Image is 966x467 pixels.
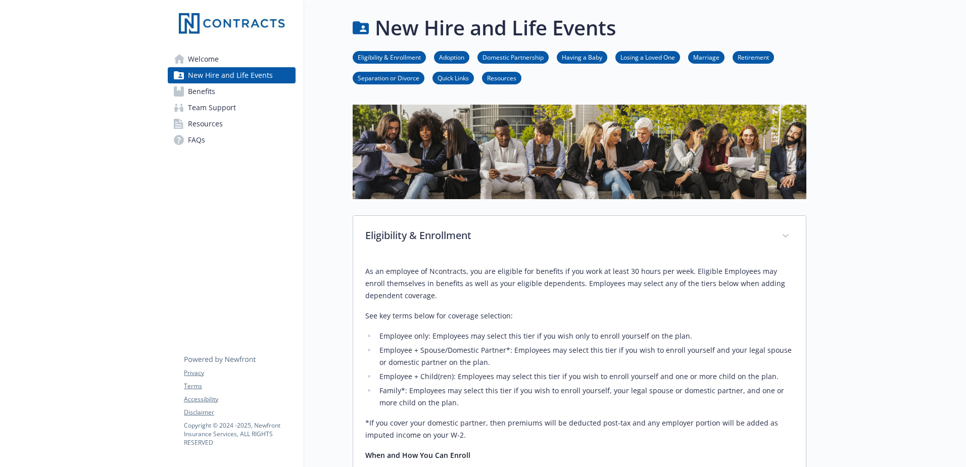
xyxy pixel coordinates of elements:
div: Eligibility & Enrollment [353,216,806,257]
a: Retirement [733,52,774,62]
li: Employee + Child(ren): Employees may select this tier if you wish to enroll yourself and one or m... [376,370,794,383]
a: New Hire and Life Events [168,67,296,83]
a: Resources [168,116,296,132]
p: See key terms below for coverage selection: [365,310,794,322]
span: Team Support [188,100,236,116]
a: Adoption [434,52,469,62]
p: As an employee of Ncontracts, you are eligible for benefits if you work at least 30 hours per wee... [365,265,794,302]
a: Separation or Divorce [353,73,424,82]
a: Domestic Partnership [477,52,549,62]
a: Disclaimer [184,408,295,417]
strong: When and How You Can Enroll [365,450,470,460]
a: Benefits [168,83,296,100]
a: Privacy [184,368,295,378]
a: Welcome [168,51,296,67]
a: Team Support [168,100,296,116]
a: FAQs [168,132,296,148]
li: Employee only: Employees may select this tier if you wish only to enroll yourself on the plan. [376,330,794,342]
span: Benefits [188,83,215,100]
li: Employee + Spouse/Domestic Partner*: Employees may select this tier if you wish to enroll yoursel... [376,344,794,368]
span: New Hire and Life Events [188,67,273,83]
a: Quick Links [432,73,474,82]
p: Eligibility & Enrollment [365,228,769,243]
span: Welcome [188,51,219,67]
a: Resources [482,73,521,82]
a: Eligibility & Enrollment [353,52,426,62]
img: new hire page banner [353,105,806,199]
span: FAQs [188,132,205,148]
a: Losing a Loved One [615,52,680,62]
h1: New Hire and Life Events [375,13,616,43]
a: Terms [184,382,295,391]
p: Copyright © 2024 - 2025 , Newfront Insurance Services, ALL RIGHTS RESERVED [184,421,295,447]
span: Resources [188,116,223,132]
a: Accessibility [184,395,295,404]
p: *If you cover your domestic partner, then premiums will be deducted post-tax and any employer por... [365,417,794,441]
a: Having a Baby [557,52,607,62]
li: Family*: Employees may select this tier if you wish to enroll yourself, your legal spouse or dome... [376,385,794,409]
a: Marriage [688,52,725,62]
